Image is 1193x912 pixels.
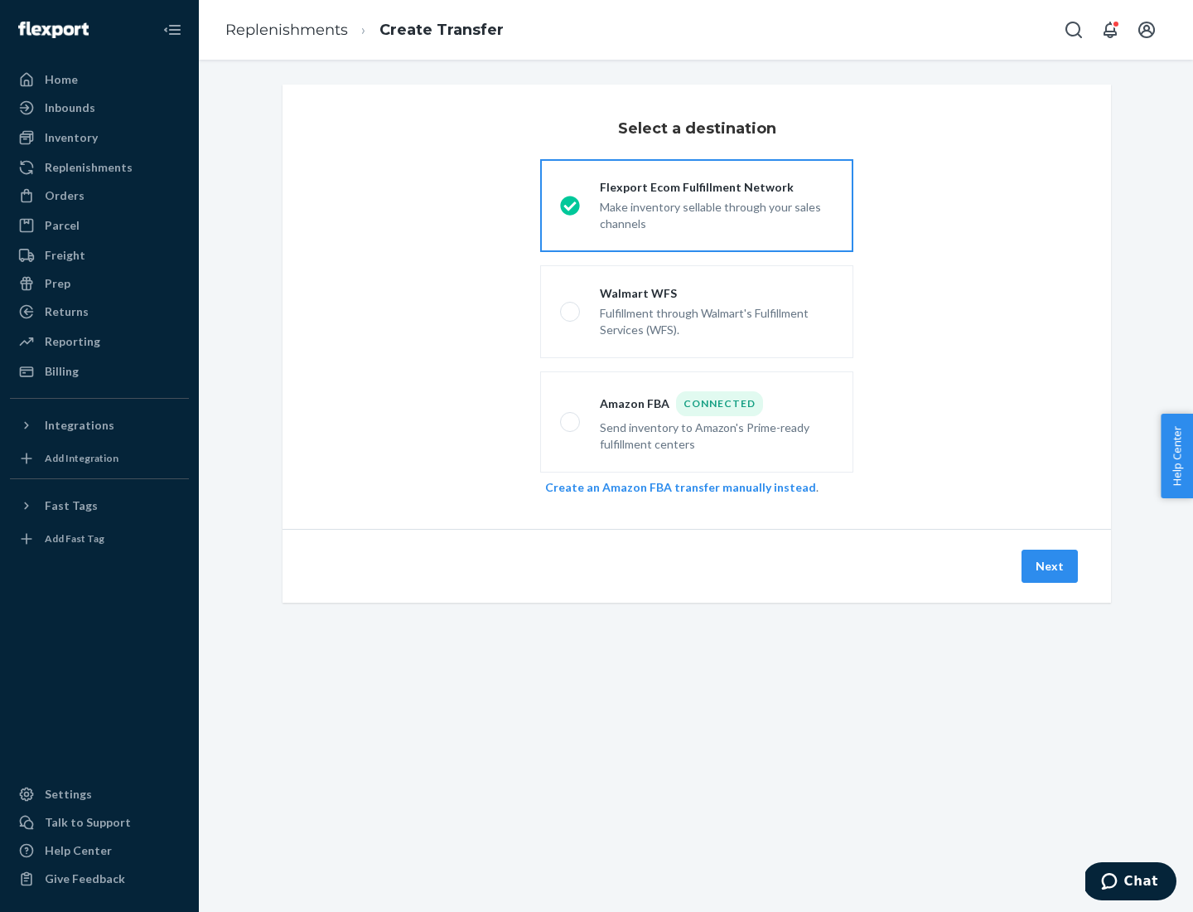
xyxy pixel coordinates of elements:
[45,814,131,831] div: Talk to Support
[1094,13,1127,46] button: Open notifications
[45,531,104,546] div: Add Fast Tag
[45,786,92,803] div: Settings
[618,118,776,139] h3: Select a destination
[10,412,189,439] button: Integrations
[45,333,100,350] div: Reporting
[10,328,189,355] a: Reporting
[45,275,70,292] div: Prep
[1130,13,1163,46] button: Open account menu
[545,479,848,496] div: .
[10,837,189,864] a: Help Center
[600,302,833,338] div: Fulfillment through Walmart's Fulfillment Services (WFS).
[379,21,504,39] a: Create Transfer
[10,66,189,93] a: Home
[45,217,80,234] div: Parcel
[1161,414,1193,498] button: Help Center
[676,391,763,416] div: Connected
[45,159,133,176] div: Replenishments
[45,451,118,465] div: Add Integration
[10,358,189,385] a: Billing
[10,866,189,892] button: Give Feedback
[1057,13,1090,46] button: Open Search Box
[45,871,125,887] div: Give Feedback
[10,124,189,151] a: Inventory
[10,242,189,269] a: Freight
[10,270,189,297] a: Prep
[45,497,98,514] div: Fast Tags
[45,303,89,320] div: Returns
[10,298,189,325] a: Returns
[45,842,112,859] div: Help Center
[10,809,189,836] button: Talk to Support
[45,99,95,116] div: Inbounds
[600,391,833,416] div: Amazon FBA
[45,129,98,146] div: Inventory
[18,22,89,38] img: Flexport logo
[156,13,189,46] button: Close Navigation
[45,187,85,204] div: Orders
[10,212,189,239] a: Parcel
[45,247,85,264] div: Freight
[10,154,189,181] a: Replenishments
[225,21,348,39] a: Replenishments
[10,492,189,519] button: Fast Tags
[10,781,189,808] a: Settings
[1022,550,1078,583] button: Next
[600,285,833,302] div: Walmart WFS
[1085,862,1176,904] iframe: Opens a widget where you can chat to one of our agents
[10,445,189,472] a: Add Integration
[45,71,78,88] div: Home
[45,417,114,434] div: Integrations
[45,363,79,380] div: Billing
[10,182,189,209] a: Orders
[545,480,816,494] a: Create an Amazon FBA transfer manually instead
[10,526,189,552] a: Add Fast Tag
[600,416,833,453] div: Send inventory to Amazon's Prime-ready fulfillment centers
[600,179,833,196] div: Flexport Ecom Fulfillment Network
[600,196,833,232] div: Make inventory sellable through your sales channels
[212,6,517,55] ol: breadcrumbs
[10,95,189,121] a: Inbounds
